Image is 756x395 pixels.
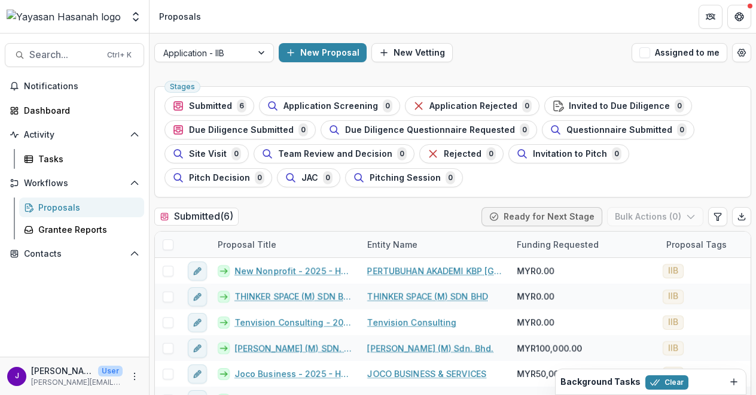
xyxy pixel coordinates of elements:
[360,238,425,251] div: Entity Name
[345,125,515,135] span: Due Diligence Questionnaire Requested
[732,43,751,62] button: Open table manager
[699,5,723,29] button: Partners
[517,316,554,329] span: MYR0.00
[164,96,254,116] button: Submitted6
[127,5,144,29] button: Open entity switcher
[211,232,360,257] div: Proposal Title
[234,367,353,380] a: Joco Business - 2025 - HSEF2025 - Iskandar Investment Berhad
[298,123,308,136] span: 0
[255,171,264,184] span: 0
[444,149,481,159] span: Rejected
[277,168,340,187] button: JAC0
[405,96,539,116] button: Application Rejected0
[189,173,250,183] span: Pitch Decision
[234,342,353,354] a: [PERSON_NAME] (M) SDN. BHD. - 2025 - HSEF2025 - Iskandar Investment Berhad
[677,123,687,136] span: 0
[429,101,517,111] span: Application Rejected
[259,96,400,116] button: Application Screening0
[234,265,353,277] a: New Nonprofit - 2025 - HSEF2025 - Iskandar Investment Berhad
[189,101,232,111] span: Submitted
[370,173,441,183] span: Pitching Session
[542,120,694,139] button: Questionnaire Submitted0
[24,130,125,140] span: Activity
[5,244,144,263] button: Open Contacts
[533,149,607,159] span: Invitation to Pitch
[283,101,378,111] span: Application Screening
[486,147,496,160] span: 0
[371,43,453,62] button: New Vetting
[510,232,659,257] div: Funding Requested
[367,265,502,277] a: PERTUBUHAN AKADEMI KBP [GEOGRAPHIC_DATA]
[31,364,93,377] p: [PERSON_NAME]
[367,367,486,380] a: JOCO BUSINESS & SERVICES
[446,171,455,184] span: 0
[360,232,510,257] div: Entity Name
[5,101,144,120] a: Dashboard
[5,174,144,193] button: Open Workflows
[188,364,207,384] button: edit
[154,208,239,225] h2: Submitted ( 6 )
[279,43,367,62] button: New Proposal
[188,262,207,281] button: edit
[189,125,294,135] span: Due Diligence Submitted
[508,144,629,163] button: Invitation to Pitch0
[419,144,504,163] button: Rejected0
[708,207,727,226] button: Edit table settings
[127,369,142,384] button: More
[727,5,751,29] button: Get Help
[632,43,727,62] button: Assigned to me
[24,249,125,259] span: Contacts
[560,377,641,387] h2: Background Tasks
[612,147,621,160] span: 0
[19,197,144,217] a: Proposals
[675,99,684,113] span: 0
[278,149,392,159] span: Team Review and Decision
[159,10,201,23] div: Proposals
[24,81,139,92] span: Notifications
[19,220,144,239] a: Grantee Reports
[38,201,135,214] div: Proposals
[31,377,123,388] p: [PERSON_NAME][EMAIL_ADDRESS][DOMAIN_NAME]
[188,287,207,306] button: edit
[659,238,734,251] div: Proposal Tags
[323,171,333,184] span: 0
[397,147,407,160] span: 0
[517,342,582,354] span: MYR100,000.00
[732,207,751,226] button: Export table data
[105,48,134,62] div: Ctrl + K
[164,144,249,163] button: Site Visit0
[517,290,554,303] span: MYR0.00
[345,168,463,187] button: Pitching Session0
[211,238,283,251] div: Proposal Title
[517,367,578,380] span: MYR50,000.00
[234,290,353,303] a: THINKER SPACE (M) SDN BHD - 2025 - HSEF2025 - Iskandar Investment Berhad
[520,123,529,136] span: 0
[481,207,602,226] button: Ready for Next Stage
[231,147,241,160] span: 0
[645,375,688,390] button: Clear
[24,104,135,117] div: Dashboard
[189,149,227,159] span: Site Visit
[7,10,121,24] img: Yayasan Hasanah logo
[383,99,392,113] span: 0
[154,8,206,25] nav: breadcrumb
[607,207,703,226] button: Bulk Actions (0)
[98,366,123,376] p: User
[188,339,207,358] button: edit
[321,120,537,139] button: Due Diligence Questionnaire Requested0
[566,125,672,135] span: Questionnaire Submitted
[544,96,692,116] button: Invited to Due Diligence0
[5,125,144,144] button: Open Activity
[301,173,318,183] span: JAC
[170,83,195,91] span: Stages
[15,372,19,380] div: Jeffrey
[164,168,272,187] button: Pitch Decision0
[19,149,144,169] a: Tasks
[727,375,741,389] button: Dismiss
[522,99,532,113] span: 0
[188,313,207,332] button: edit
[517,265,554,277] span: MYR0.00
[24,178,125,189] span: Workflows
